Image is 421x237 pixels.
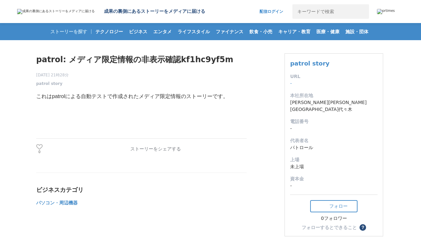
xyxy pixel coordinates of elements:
dd: - [290,182,378,189]
p: ストーリーをシェアする [130,146,181,152]
dd: [PERSON_NAME][PERSON_NAME][GEOGRAPHIC_DATA]代々木 [290,99,378,113]
span: 施設・団体 [343,29,371,35]
dt: 本社所在地 [290,92,378,99]
dt: 上場 [290,156,378,163]
dd: 未上場 [290,163,378,170]
dt: 代表者名 [290,137,378,144]
a: 配信ログイン [253,4,290,19]
button: ？ [359,224,366,231]
img: prtimes [377,9,395,14]
dt: URL [290,73,378,80]
span: ？ [360,225,365,230]
span: ビジネス [126,29,150,35]
span: エンタメ [151,29,174,35]
a: 医療・健康 [314,23,342,40]
h2: 成果の裏側にあるストーリーをメディアに届ける [104,9,205,14]
div: 0フォロワー [310,216,358,222]
span: ファイナンス [213,29,246,35]
h1: patrol: メディア限定情報の非表示確認kf1hc9yf5m [36,53,247,66]
button: 検索 [355,4,369,19]
button: フォロー [310,200,358,212]
dd: - [290,125,378,132]
dt: 電話番号 [290,118,378,125]
p: これはpatrolによる自動テストで作成されたメディア限定情報のストーリーです。 [36,92,247,101]
img: 成果の裏側にあるストーリーをメディアに届ける [17,9,95,14]
dd: - [290,80,378,87]
p: 0 [36,150,43,154]
dd: パトロール [290,144,378,151]
span: 医療・健康 [314,29,342,35]
a: キャリア・教育 [276,23,313,40]
a: 成果の裏側にあるストーリーをメディアに届ける 成果の裏側にあるストーリーをメディアに届ける [17,9,205,14]
div: ビジネスカテゴリ [36,186,247,194]
span: キャリア・教育 [276,29,313,35]
a: テクノロジー [93,23,126,40]
dt: 資本金 [290,175,378,182]
input: キーワードで検索 [292,4,355,19]
a: 飲食・小売 [247,23,275,40]
a: ファイナンス [213,23,246,40]
a: prtimes [377,9,404,14]
span: パソコン・周辺機器 [36,200,78,205]
span: 飲食・小売 [247,29,275,35]
a: 施設・団体 [343,23,371,40]
span: テクノロジー [93,29,126,35]
a: ビジネス [126,23,150,40]
a: patrol story [36,81,62,87]
span: [DATE] 21時28分 [36,72,69,78]
a: ライフスタイル [175,23,212,40]
span: ライフスタイル [175,29,212,35]
div: フォローするとできること [302,225,357,230]
a: パソコン・周辺機器 [36,201,78,205]
a: エンタメ [151,23,174,40]
a: patrol story [290,60,330,67]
